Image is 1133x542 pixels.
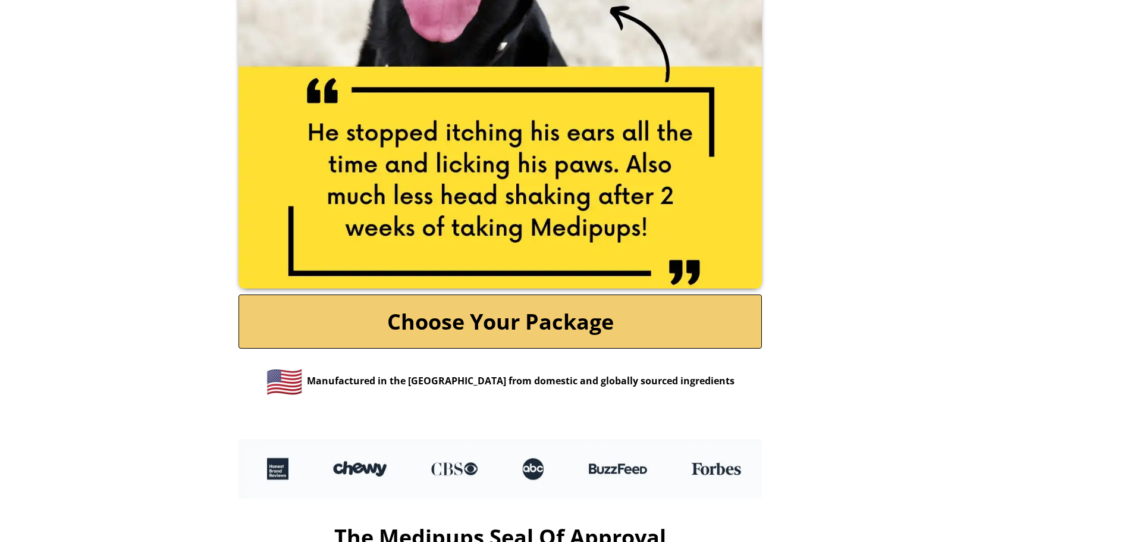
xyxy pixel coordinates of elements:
span: Manufactured in the [GEOGRAPHIC_DATA] from domestic and globally sourced ingredients [307,374,735,387]
img: Dog [238,439,762,499]
a: Choose Your Package [238,295,762,349]
span: 🇺🇸 [266,361,303,401]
